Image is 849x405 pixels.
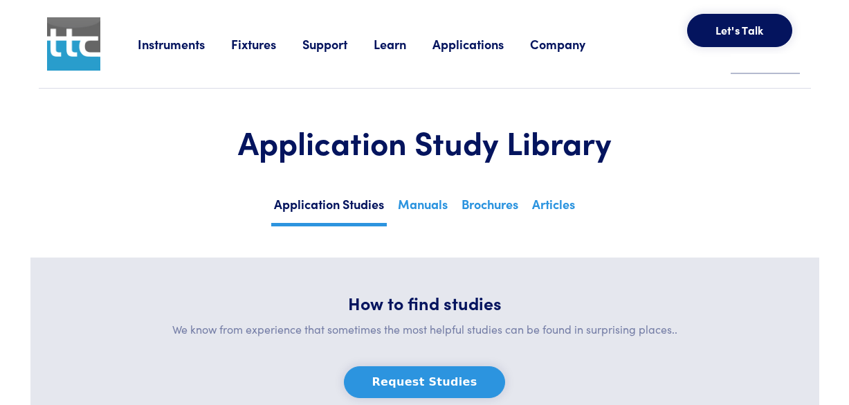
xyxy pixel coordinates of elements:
a: Articles [529,192,578,223]
h1: Application Study Library [72,122,778,162]
h5: How to find studies [64,291,786,315]
a: Instruments [138,35,231,53]
a: Manuals [395,192,450,223]
img: ttc_logo_1x1_v1.0.png [47,17,100,71]
a: Brochures [459,192,521,223]
button: Request Studies [344,366,506,398]
a: Application Studies [271,192,387,226]
a: Applications [432,35,530,53]
a: Support [302,35,374,53]
a: Company [530,35,612,53]
a: Fixtures [231,35,302,53]
button: Let's Talk [687,14,792,47]
p: We know from experience that sometimes the most helpful studies can be found in surprising places.. [64,321,786,339]
a: Learn [374,35,432,53]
